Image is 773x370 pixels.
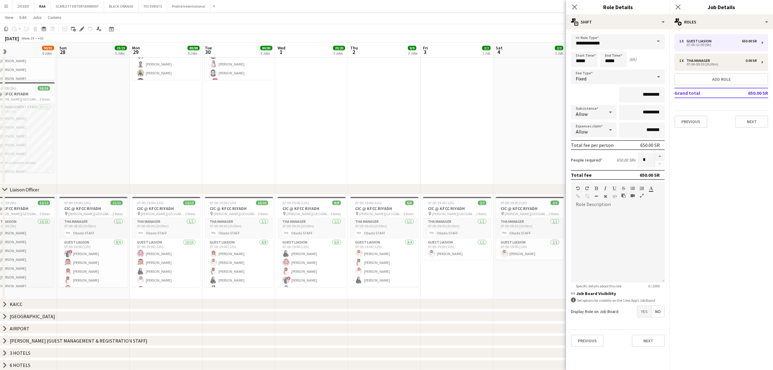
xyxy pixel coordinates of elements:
[403,212,414,216] span: 3 Roles
[585,186,589,191] button: Redo
[670,3,773,11] h3: Job Details
[432,212,476,216] span: [PERSON_NAME][GEOGRAPHIC_DATA]
[58,48,67,55] span: 28
[655,152,665,160] button: Increase
[59,239,128,330] app-card-role: Guest Liasion9/907:00-19:00 (12h)![PERSON_NAME][PERSON_NAME][PERSON_NAME][PERSON_NAME][PERSON_NAME]
[277,48,285,55] span: 1
[40,97,50,101] span: 3 Roles
[405,201,414,205] span: 6/6
[735,116,768,128] button: Next
[674,88,730,98] td: Grand total
[333,51,345,55] div: 5 Jobs
[571,297,665,303] div: Set options for visibility on the Crew App’s Job Board
[496,206,564,211] h3: CIC @ KFCC RIYADH
[621,193,626,198] button: Paste as plain text
[132,239,200,339] app-card-role: Guest Liasion10/1007:00-19:00 (12h)[PERSON_NAME][PERSON_NAME][PERSON_NAME][PERSON_NAME][PERSON_NAME]
[34,0,51,12] button: RAA
[649,186,653,191] button: Text Color
[59,218,128,239] app-card-role: THA Manager1/107:00-08:55 (1h55m)Obada STAFF
[10,338,147,344] div: [PERSON_NAME] {GUEST MANAGEMENT & REGISTRATION STAFF}
[423,206,491,211] h3: CIC @ KFCC RIYADH
[571,291,665,296] h3: Job Board Visibility
[12,0,34,12] button: 2XCEED
[286,212,331,216] span: [PERSON_NAME][GEOGRAPHIC_DATA]
[640,186,644,191] button: Ordered List
[104,0,138,12] button: BLACK ORANGE
[205,45,212,51] span: Tue
[256,201,268,205] span: 10/10
[260,46,272,50] span: 80/80
[42,51,54,55] div: 6 Jobs
[278,239,346,304] app-card-role: Guest Liasion6/607:00-19:00 (12h)[PERSON_NAME][PERSON_NAME][PERSON_NAME]![PERSON_NAME][PERSON_NAME]
[350,206,418,211] h3: CIC @ KFCC RIYADH
[185,212,195,216] span: 3 Roles
[555,51,563,55] div: 1 Job
[551,201,559,205] span: 2/2
[423,239,491,260] app-card-role: Guest Liasion1/107:00-19:00 (12h)[PERSON_NAME]
[571,172,592,178] div: Total fee
[188,51,199,55] div: 6 Jobs
[408,46,416,50] span: 9/9
[423,197,491,260] app-job-card: 07:00-19:00 (12h)2/2CIC @ KFCC RIYADH [PERSON_NAME][GEOGRAPHIC_DATA]2 RolesTHA Manager1/107:00-09...
[278,197,346,287] app-job-card: 07:00-19:00 (12h)8/8CIC @ KFCC RIYADH [PERSON_NAME][GEOGRAPHIC_DATA]3 RolesTHA Manager1/107:00-09...
[205,197,273,287] app-job-card: 07:00-19:00 (12h)10/10CIC @ KFCC RIYADH [PERSON_NAME][GEOGRAPHIC_DATA]3 RolesTHA Manager1/107:00-...
[204,48,212,55] span: 30
[138,0,167,12] button: TEC EVENTS
[258,212,268,216] span: 3 Roles
[131,48,140,55] span: 29
[746,59,757,63] div: 0.00 SR
[59,206,128,211] h3: CIC @ KFCC RIYADH
[632,335,665,347] button: Next
[482,46,491,50] span: 2/2
[33,15,42,20] span: Jobs
[10,362,30,368] div: 6 HOTELS
[64,201,91,205] span: 07:00-19:00 (12h)
[576,76,586,82] span: Fixed
[332,201,341,205] span: 8/8
[132,45,140,51] span: Mon
[282,201,309,205] span: 07:00-19:00 (12h)
[278,206,346,211] h3: CIC @ KFCC RIYADH
[10,301,23,307] div: KAICC
[576,129,588,135] span: Allow
[495,48,502,55] span: 4
[350,239,418,286] app-card-role: Guest Liasion4/407:00-19:00 (12h)[PERSON_NAME][PERSON_NAME][PERSON_NAME][PERSON_NAME]
[137,201,163,205] span: 07:00-19:00 (12h)
[51,0,104,12] button: SCARLETT ENTERTAINMENT
[141,212,185,216] span: [PERSON_NAME][GEOGRAPHIC_DATA]
[2,13,16,21] a: View
[571,284,626,288] span: Specific details about this role
[5,35,19,41] div: [DATE]
[594,194,598,199] button: Horizontal Line
[640,142,660,148] div: 650.00 SR
[679,43,757,46] div: 07:00-13:00 (6h)
[350,218,418,239] app-card-role: THA Manager1/107:00-09:30 (2h30m)Obada STAFF
[210,201,236,205] span: 07:00-19:00 (12h)
[496,197,564,260] div: 07:00-19:00 (12h)2/2CIC @ KFCC RIYADH [PERSON_NAME][GEOGRAPHIC_DATA]2 RolesTHA Manager1/107:00-09...
[687,59,712,63] div: THA Manager
[594,186,598,191] button: Bold
[261,51,272,55] div: 6 Jobs
[48,15,61,20] span: Comms
[205,239,273,322] app-card-role: Guest Liasion8/807:00-19:00 (12h)[PERSON_NAME][PERSON_NAME][PERSON_NAME][PERSON_NAME][PERSON_NAME]
[549,212,559,216] span: 2 Roles
[278,218,346,239] app-card-role: THA Manager1/107:00-09:30 (2h30m)Obada STAFF
[730,88,768,98] td: 650.00 SR
[5,15,13,20] span: View
[482,51,490,55] div: 1 Job
[612,186,617,191] button: Underline
[670,15,773,29] div: Roles
[687,39,714,43] div: Guest Liasion
[571,142,614,148] div: Total fee per person
[629,57,636,62] div: (6h)
[68,212,112,216] span: [PERSON_NAME][GEOGRAPHIC_DATA]
[349,48,358,55] span: 2
[496,239,564,260] app-card-role: Guest Liasion1/107:00-19:00 (12h)[PERSON_NAME]
[476,212,486,216] span: 2 Roles
[355,201,382,205] span: 07:00-19:00 (12h)
[505,212,549,216] span: [PERSON_NAME][GEOGRAPHIC_DATA]
[674,73,768,85] button: Add role
[674,116,707,128] button: Previous
[679,63,757,66] div: 07:00-09:30 (2h30m)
